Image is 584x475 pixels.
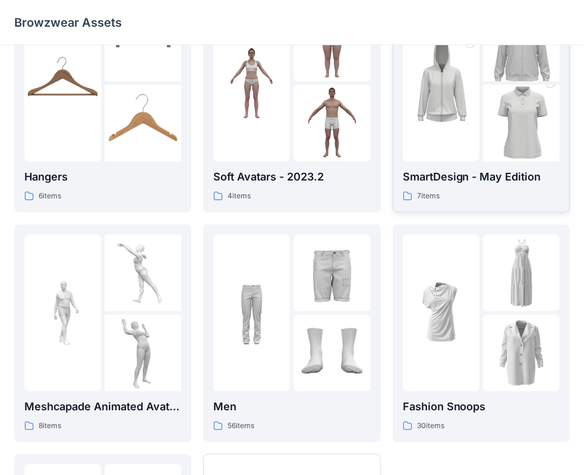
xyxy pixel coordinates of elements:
p: Soft Avatars - 2023.2 [213,169,370,185]
p: Fashion Snoops [403,398,560,415]
img: folder 1 [24,45,101,121]
p: 6 items [39,190,61,202]
p: 4 items [228,190,251,202]
a: folder 1folder 2folder 3Fashion Snoops30items [393,224,570,442]
p: SmartDesign - May Edition [403,169,560,185]
img: folder 2 [293,235,370,311]
a: folder 1folder 2folder 3Men56items [203,224,380,442]
img: folder 3 [105,85,181,161]
p: 30 items [417,420,444,432]
img: folder 3 [293,315,370,391]
a: folder 1folder 2folder 3Meshcapade Animated Avatars8items [14,224,191,442]
img: folder 1 [24,274,101,351]
img: folder 1 [213,274,290,351]
img: folder 3 [483,66,560,181]
img: folder 2 [483,235,560,311]
img: folder 1 [403,274,479,351]
p: 7 items [417,190,440,202]
img: folder 3 [483,315,560,391]
img: folder 2 [105,235,181,311]
p: Browzwear Assets [14,14,122,31]
p: 56 items [228,420,254,432]
img: folder 1 [213,45,290,121]
p: Men [213,398,370,415]
img: folder 3 [105,315,181,391]
img: folder 1 [403,26,479,141]
p: Hangers [24,169,181,185]
p: 8 items [39,420,61,432]
img: folder 3 [293,85,370,161]
p: Meshcapade Animated Avatars [24,398,181,415]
